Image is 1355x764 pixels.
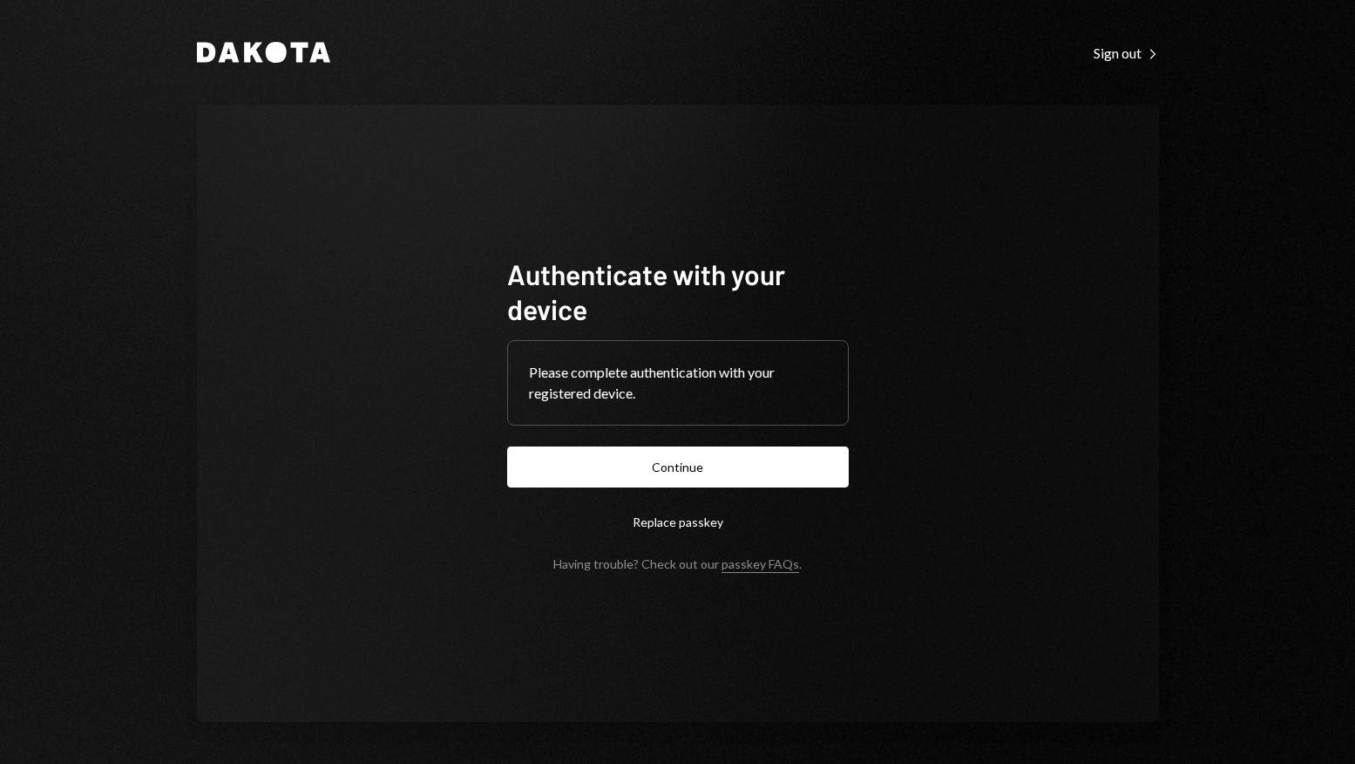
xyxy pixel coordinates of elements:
[507,447,849,488] button: Continue
[553,556,802,571] div: Having trouble? Check out our .
[1094,43,1159,62] a: Sign out
[507,501,849,542] button: Replace passkey
[722,556,799,573] a: passkey FAQs
[529,362,827,404] div: Please complete authentication with your registered device.
[507,256,849,326] h1: Authenticate with your device
[1094,44,1159,62] div: Sign out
